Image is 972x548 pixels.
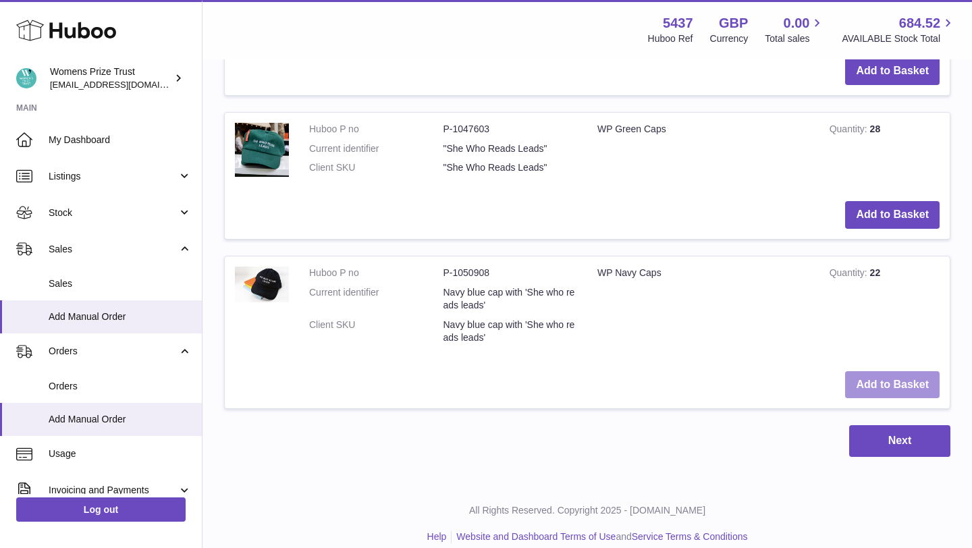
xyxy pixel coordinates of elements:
img: WP Green Caps [235,123,289,177]
td: WP Navy Caps [587,256,819,360]
img: info@womensprizeforfiction.co.uk [16,68,36,88]
span: Sales [49,243,178,256]
div: Womens Prize Trust [50,65,171,91]
a: 0.00 Total sales [765,14,825,45]
span: Stock [49,207,178,219]
dd: "She Who Reads Leads" [443,142,578,155]
dd: P-1047603 [443,123,578,136]
strong: Quantity [830,267,870,281]
span: Total sales [765,32,825,45]
img: WP Navy Caps [235,267,289,302]
button: Next [849,425,950,457]
span: Invoicing and Payments [49,484,178,497]
dt: Huboo P no [309,123,443,136]
dd: "She Who Reads Leads" [443,161,578,174]
strong: Quantity [830,124,870,138]
span: My Dashboard [49,134,192,146]
dd: Navy blue cap with 'She who reads leads' [443,286,578,312]
span: Add Manual Order [49,413,192,426]
span: Orders [49,380,192,393]
a: Log out [16,497,186,522]
span: [EMAIL_ADDRESS][DOMAIN_NAME] [50,79,198,90]
a: Website and Dashboard Terms of Use [456,531,616,542]
td: WP Green Caps [587,113,819,192]
span: Orders [49,345,178,358]
button: Add to Basket [845,201,940,229]
dd: P-1050908 [443,267,578,279]
span: 684.52 [899,14,940,32]
dt: Client SKU [309,319,443,344]
li: and [452,530,747,543]
div: Currency [710,32,749,45]
span: Usage [49,447,192,460]
a: Help [427,531,447,542]
dt: Current identifier [309,286,443,312]
dt: Client SKU [309,161,443,174]
dt: Current identifier [309,142,443,155]
button: Add to Basket [845,371,940,399]
span: Sales [49,277,192,290]
td: 22 [819,256,950,360]
a: 684.52 AVAILABLE Stock Total [842,14,956,45]
dt: Huboo P no [309,267,443,279]
span: Add Manual Order [49,310,192,323]
strong: 5437 [663,14,693,32]
span: Listings [49,170,178,183]
dd: Navy blue cap with 'She who reads leads' [443,319,578,344]
span: AVAILABLE Stock Total [842,32,956,45]
span: 0.00 [784,14,810,32]
p: All Rights Reserved. Copyright 2025 - [DOMAIN_NAME] [213,504,961,517]
td: 28 [819,113,950,192]
div: Huboo Ref [648,32,693,45]
button: Add to Basket [845,57,940,85]
a: Service Terms & Conditions [632,531,748,542]
strong: GBP [719,14,748,32]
